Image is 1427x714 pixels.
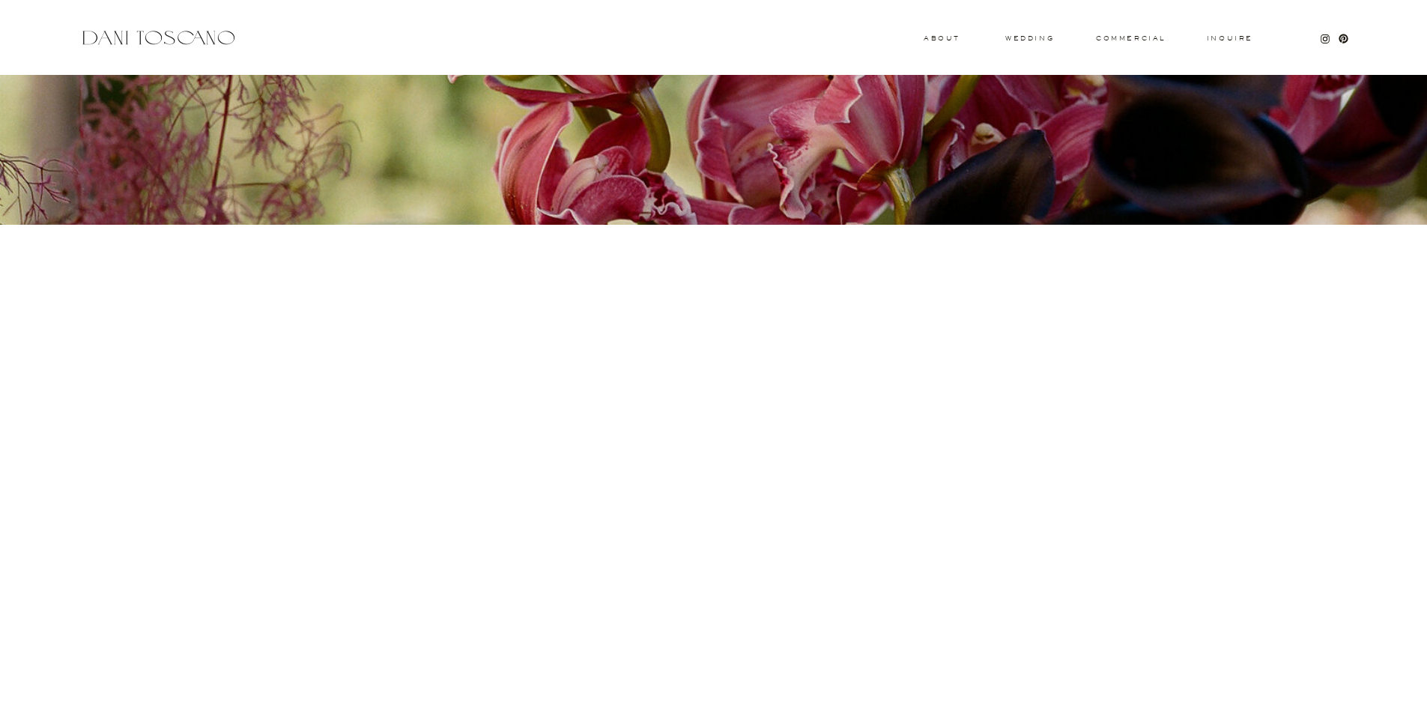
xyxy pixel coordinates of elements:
[1005,35,1054,40] a: wedding
[924,35,957,40] a: About
[1096,35,1165,41] a: commercial
[1206,35,1254,43] a: Inquire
